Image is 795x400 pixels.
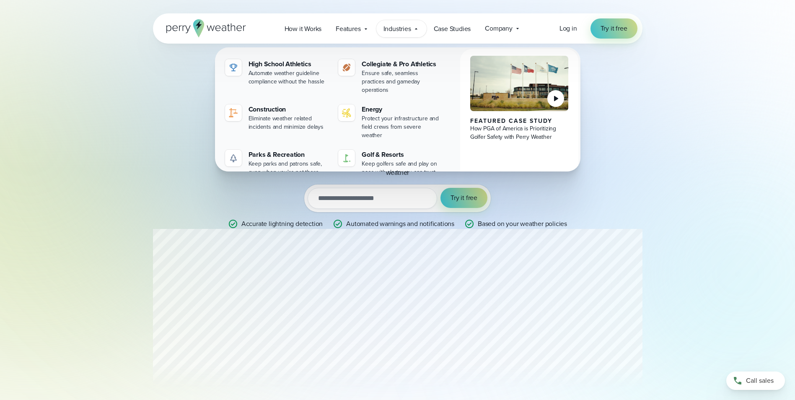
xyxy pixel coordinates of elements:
img: noun-crane-7630938-1@2x.svg [228,108,238,118]
div: Protect your infrastructure and field crews from severe weather [362,114,442,140]
span: Try it free [601,23,627,34]
a: Parks & Recreation Keep parks and patrons safe, even when you're not there [222,146,332,180]
p: Based on your weather policies [478,219,567,229]
a: Energy Protect your infrastructure and field crews from severe weather [335,101,445,143]
p: Automated warnings and notifications [346,219,454,229]
span: Case Studies [434,24,471,34]
span: How it Works [285,24,322,34]
a: Call sales [726,371,785,390]
a: Collegiate & Pro Athletics Ensure safe, seamless practices and gameday operations [335,56,445,98]
img: proathletics-icon@2x-1.svg [342,62,352,73]
div: Automate weather guideline compliance without the hassle [249,69,329,86]
a: Case Studies [427,20,478,37]
a: How it Works [277,20,329,37]
div: How PGA of America is Prioritizing Golfer Safety with Perry Weather [470,125,569,141]
div: Eliminate weather related incidents and minimize delays [249,114,329,131]
div: Construction [249,104,329,114]
img: golf-iconV2.svg [342,153,352,163]
a: PGA of America, Frisco Campus Featured Case Study How PGA of America is Prioritizing Golfer Safet... [460,49,579,187]
div: High School Athletics [249,59,329,69]
div: Keep golfers safe and play on pace with alerts you can trust [362,160,442,177]
div: Energy [362,104,442,114]
div: Keep parks and patrons safe, even when you're not there [249,160,329,177]
a: Try it free [590,18,637,39]
div: Collegiate & Pro Athletics [362,59,442,69]
span: Industries [383,24,411,34]
a: Construction Eliminate weather related incidents and minimize delays [222,101,332,135]
span: Call sales [746,376,774,386]
img: PGA of America, Frisco Campus [470,56,569,111]
button: Try it free [440,188,487,208]
span: Try it free [451,193,477,203]
span: Features [336,24,360,34]
img: parks-icon-grey.svg [228,153,238,163]
img: energy-icon@2x-1.svg [342,108,352,118]
span: Log in [559,23,577,33]
img: highschool-icon.svg [228,62,238,73]
div: Parks & Recreation [249,150,329,160]
a: Log in [559,23,577,34]
div: Ensure safe, seamless practices and gameday operations [362,69,442,94]
div: Featured Case Study [470,118,569,125]
span: Company [485,23,513,34]
p: Accurate lightning detection [241,219,323,229]
div: Golf & Resorts [362,150,442,160]
a: High School Athletics Automate weather guideline compliance without the hassle [222,56,332,89]
a: Golf & Resorts Keep golfers safe and play on pace with alerts you can trust [335,146,445,180]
